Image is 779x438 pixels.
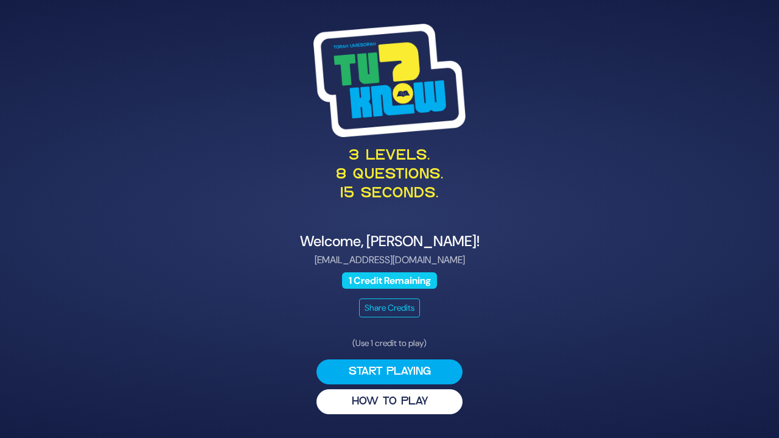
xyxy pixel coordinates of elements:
img: Tournament Logo [313,24,466,137]
span: 1 Credit Remaining [342,272,437,289]
button: Start Playing [316,359,463,384]
button: Share Credits [359,298,420,317]
p: (Use 1 credit to play) [316,337,463,350]
p: 3 levels. 8 questions. 15 seconds. [93,147,686,204]
h4: Welcome, [PERSON_NAME]! [93,233,686,250]
p: [EMAIL_ADDRESS][DOMAIN_NAME] [93,253,686,267]
button: HOW TO PLAY [316,389,463,414]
